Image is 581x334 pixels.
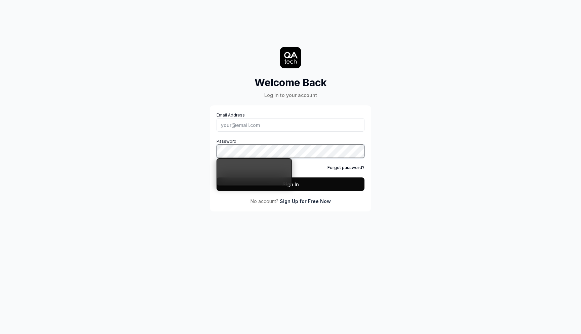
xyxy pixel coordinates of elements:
span: No account? [250,198,278,205]
label: Email Address [217,112,364,132]
input: Password [217,144,364,158]
a: Sign Up for Free Now [280,198,331,205]
input: Email Address [217,118,364,132]
a: Forgot password? [327,165,364,171]
div: Log in to your account [255,92,327,99]
label: Password [217,138,364,158]
h2: Welcome Back [255,75,327,90]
